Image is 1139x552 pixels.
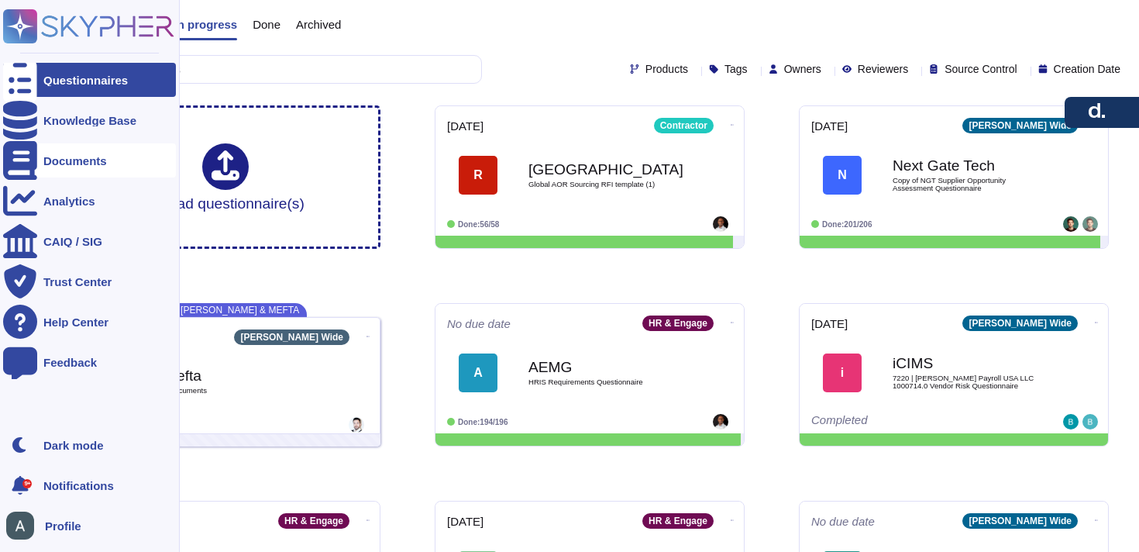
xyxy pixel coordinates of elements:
span: 7220 | [PERSON_NAME] Payroll USA LLC 1000714.0 Vendor Risk Questionnaire [893,374,1048,389]
div: [PERSON_NAME] Wide [962,118,1078,133]
span: [DATE] [811,318,848,329]
div: [PERSON_NAME] Wide [234,329,349,345]
div: 9+ [22,479,32,488]
img: user [349,417,364,433]
b: Next Gate Tech [893,158,1048,173]
img: user [6,512,34,540]
span: Done [253,19,280,30]
span: Owners [784,64,821,74]
span: HRIS Requirements Questionnaire [528,378,683,386]
div: i [823,354,862,392]
div: Documents [43,155,107,167]
div: A [459,354,497,392]
span: Notifications [43,480,114,492]
span: [DATE] [447,120,483,132]
span: Copy of NGT Supplier Opportunity Assessment Questionnaire [893,177,1048,191]
a: Analytics [3,184,176,218]
div: HR & Engage [642,513,714,529]
div: Upload questionnaire(s) [146,143,305,211]
span: Done: 56/58 [458,220,499,229]
img: user [713,216,728,232]
div: Help Center [43,316,108,328]
div: HR & Engage [642,316,714,331]
span: Archived [296,19,341,30]
span: 3 document s [164,387,319,395]
div: CAIQ / SIG [43,236,102,247]
b: iCIMS [893,356,1048,371]
a: Knowledge Base [3,103,176,137]
img: user [1082,414,1098,430]
div: N [823,156,862,195]
span: Profile [45,520,81,532]
a: Help Center [3,305,176,339]
b: AEMG [528,360,683,374]
span: Creation Date [1054,64,1120,74]
button: user [3,509,45,543]
div: Questionnaires [43,74,128,86]
a: CAIQ / SIG [3,224,176,258]
div: Knowledge Base [43,115,136,126]
span: No due date [811,516,875,527]
span: Tags [724,64,748,74]
span: Supplier New vendor for [PERSON_NAME] & MEFTA [71,303,307,317]
span: Global AOR Sourcing RFI template (1) [528,181,683,188]
b: Mefta [164,368,319,383]
div: Feedback [43,357,97,368]
a: Documents [3,143,176,178]
span: [DATE] [447,516,483,527]
img: user [1063,414,1079,430]
a: Questionnaires [3,63,176,97]
div: Contractor [654,118,714,133]
div: [PERSON_NAME] Wide [962,513,1078,529]
span: No due date [447,318,511,329]
img: user [1082,216,1098,232]
b: [GEOGRAPHIC_DATA] [528,162,683,177]
span: Products [645,64,688,74]
div: R [459,156,497,195]
div: HR & Engage [278,513,349,529]
span: In progress [174,19,237,30]
div: Completed [811,414,1001,430]
img: user [1063,216,1079,232]
img: user [713,414,728,430]
span: Reviewers [858,64,908,74]
span: Source Control [945,64,1017,74]
input: Search by keywords [61,56,481,83]
div: Dark mode [43,440,104,451]
a: Trust Center [3,264,176,298]
span: Done: 201/206 [822,220,872,229]
span: [DATE] [811,120,848,132]
a: Feedback [3,345,176,379]
div: Trust Center [43,276,112,288]
div: Analytics [43,195,95,207]
div: [PERSON_NAME] Wide [962,316,1078,331]
span: Done: 194/196 [458,418,508,426]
